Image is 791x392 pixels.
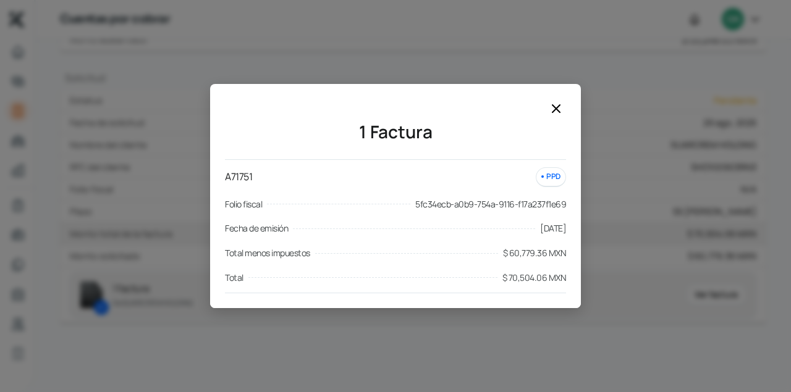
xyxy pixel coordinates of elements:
span: Folio fiscal [225,197,262,212]
div: PPD [536,167,566,186]
span: $ 60,779.36 MXN [503,246,567,261]
p: A71751 [225,169,252,185]
div: 1 Factura [359,119,433,144]
span: 5fc34ecb-a0b9-754a-9116-f17a237f1e69 [415,197,566,212]
span: [DATE] [540,221,566,236]
span: Total menos impuestos [225,246,310,261]
span: $ 70,504.06 MXN [502,270,567,285]
span: Fecha de emisión [225,221,288,236]
span: Total [225,270,243,285]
